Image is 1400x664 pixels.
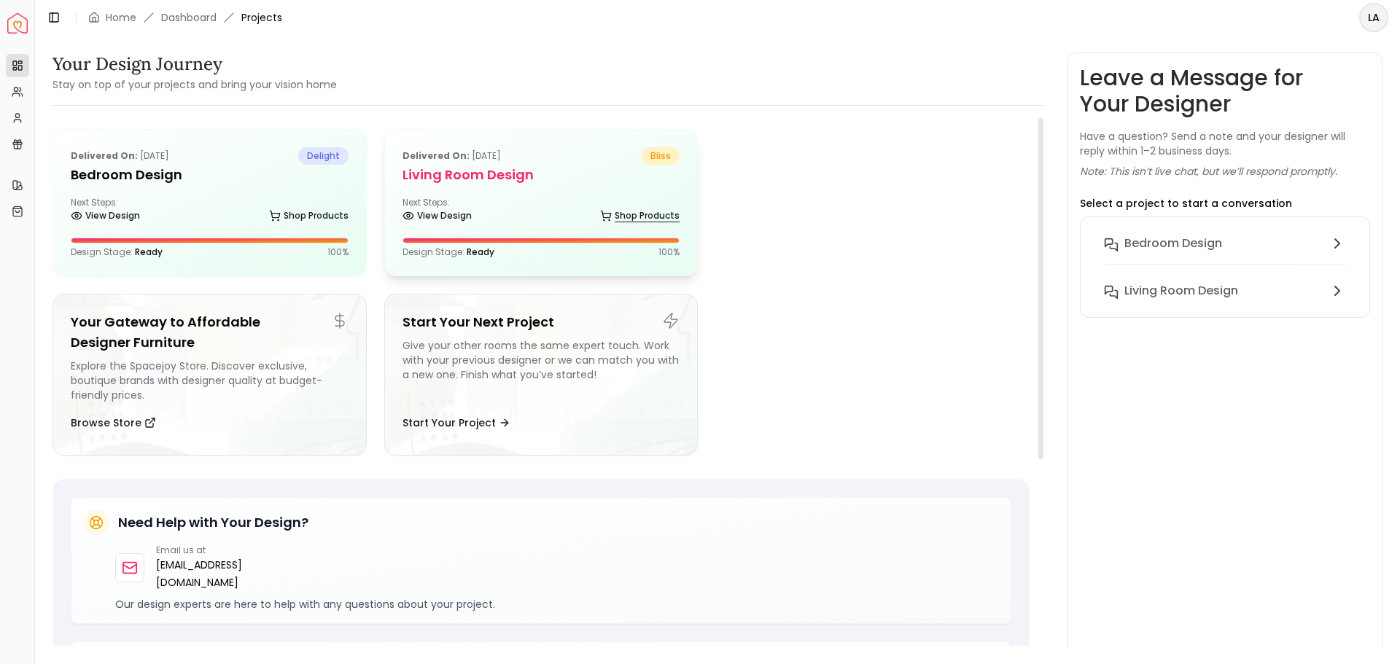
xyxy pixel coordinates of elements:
div: Next Steps: [71,197,349,226]
div: Give your other rooms the same expert touch. Work with your previous designer or we can match you... [402,338,680,402]
span: Ready [467,246,494,258]
a: Shop Products [600,206,680,226]
b: Delivered on: [71,149,138,162]
a: Spacejoy [7,13,28,34]
a: View Design [402,206,472,226]
span: Ready [135,246,163,258]
p: 100 % [327,246,349,258]
p: Design Stage: [402,246,494,258]
p: Select a project to start a conversation [1080,196,1292,211]
h3: Your Design Journey [52,52,337,76]
p: Note: This isn’t live chat, but we’ll respond promptly. [1080,164,1337,179]
button: Browse Store [71,408,156,437]
p: 100 % [658,246,680,258]
a: View Design [71,206,140,226]
span: delight [298,147,349,165]
h3: Leave a Message for Your Designer [1080,65,1370,117]
p: Email us at [156,544,319,556]
h5: Start Your Next Project [402,312,680,332]
p: Have a question? Send a note and your designer will reply within 1–2 business days. [1080,129,1370,158]
p: Our design experts are here to help with any questions about your project. [115,597,999,612]
button: Bedroom Design [1092,229,1358,276]
h5: Bedroom Design [71,165,349,185]
span: bliss [642,147,680,165]
nav: breadcrumb [88,10,282,25]
div: Explore the Spacejoy Store. Discover exclusive, boutique brands with designer quality at budget-f... [71,359,349,402]
p: [DATE] [402,147,501,165]
span: LA [1361,4,1387,31]
b: Delivered on: [402,149,470,162]
button: Start Your Project [402,408,510,437]
button: Living Room Design [1092,276,1358,305]
h5: Living Room Design [402,165,680,185]
div: Next Steps: [402,197,680,226]
h5: Your Gateway to Affordable Designer Furniture [71,312,349,353]
h6: Living Room Design [1124,282,1238,300]
a: [EMAIL_ADDRESS][DOMAIN_NAME] [156,556,319,591]
span: Projects [241,10,282,25]
h5: Need Help with Your Design? [118,512,308,533]
a: Dashboard [161,10,217,25]
a: Start Your Next ProjectGive your other rooms the same expert touch. Work with your previous desig... [384,294,699,456]
p: Design Stage: [71,246,163,258]
a: Your Gateway to Affordable Designer FurnitureExplore the Spacejoy Store. Discover exclusive, bout... [52,294,367,456]
p: [DATE] [71,147,169,165]
h6: Bedroom Design [1124,235,1222,252]
button: LA [1359,3,1388,32]
a: Shop Products [269,206,349,226]
small: Stay on top of your projects and bring your vision home [52,77,337,92]
img: Spacejoy Logo [7,13,28,34]
a: Home [106,10,136,25]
